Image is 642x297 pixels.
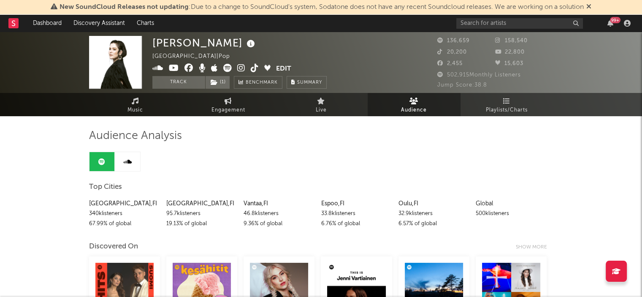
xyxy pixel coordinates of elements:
[437,61,463,66] span: 2,455
[321,199,392,209] div: Espoo , FI
[368,93,461,116] a: Audience
[398,219,469,229] div: 6.57 % of global
[60,4,584,11] span: : Due to a change to SoundCloud's system, Sodatone does not have any recent Soundcloud releases. ...
[244,209,314,219] div: 46.8k listeners
[456,18,583,29] input: Search for artists
[89,131,182,141] span: Audience Analysis
[610,17,620,23] div: 99 +
[401,105,427,115] span: Audience
[495,61,523,66] span: 15,603
[127,105,143,115] span: Music
[89,199,160,209] div: [GEOGRAPHIC_DATA] , FI
[476,199,547,209] div: Global
[89,209,160,219] div: 340k listeners
[166,199,237,209] div: [GEOGRAPHIC_DATA] , FI
[398,209,469,219] div: 32.9k listeners
[205,76,230,89] span: ( 1 )
[437,49,467,55] span: 20,200
[516,242,553,252] div: Show more
[211,105,245,115] span: Engagement
[495,49,525,55] span: 22,800
[166,209,237,219] div: 95.7k listeners
[246,78,278,88] span: Benchmark
[486,105,528,115] span: Playlists/Charts
[287,76,327,89] button: Summary
[131,15,160,32] a: Charts
[89,242,138,252] div: Discovered On
[276,64,291,74] button: Edit
[437,38,470,44] span: 136,659
[89,93,182,116] a: Music
[321,219,392,229] div: 6.76 % of global
[244,219,314,229] div: 9.36 % of global
[234,76,282,89] a: Benchmark
[182,93,275,116] a: Engagement
[27,15,68,32] a: Dashboard
[461,93,553,116] a: Playlists/Charts
[68,15,131,32] a: Discovery Assistant
[152,52,240,62] div: [GEOGRAPHIC_DATA] | Pop
[60,4,189,11] span: New SoundCloud Releases not updating
[244,199,314,209] div: Vantaa , FI
[206,76,230,89] button: (1)
[476,209,547,219] div: 500k listeners
[398,199,469,209] div: Oulu , FI
[437,72,521,78] span: 502,915 Monthly Listeners
[586,4,591,11] span: Dismiss
[89,182,122,192] span: Top Cities
[316,105,327,115] span: Live
[321,209,392,219] div: 33.8k listeners
[495,38,528,44] span: 158,540
[297,80,322,85] span: Summary
[152,36,257,50] div: [PERSON_NAME]
[152,76,205,89] button: Track
[166,219,237,229] div: 19.13 % of global
[607,20,613,27] button: 99+
[437,82,487,88] span: Jump Score: 38.8
[89,219,160,229] div: 67.99 % of global
[275,93,368,116] a: Live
